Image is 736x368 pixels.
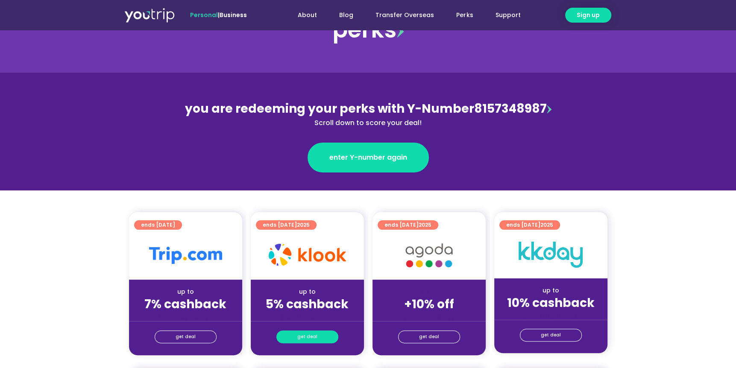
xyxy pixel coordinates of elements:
[499,220,560,230] a: ends [DATE]2025
[256,220,317,230] a: ends [DATE]2025
[501,286,601,295] div: up to
[276,330,338,343] a: get deal
[258,287,357,296] div: up to
[287,7,328,23] a: About
[134,220,182,230] a: ends [DATE]
[379,312,479,321] div: (for stays only)
[565,8,611,23] a: Sign up
[183,118,554,128] div: Scroll down to score your deal!
[419,221,431,228] span: 2025
[419,331,439,343] span: get deal
[141,220,175,230] span: ends [DATE]
[421,287,437,296] span: up to
[404,296,454,313] strong: +10% off
[501,311,601,320] div: (for stays only)
[270,7,531,23] nav: Menu
[329,152,407,163] span: enter Y-number again
[445,7,484,23] a: Perks
[520,329,582,342] a: get deal
[540,221,553,228] span: 2025
[577,11,600,20] span: Sign up
[176,331,196,343] span: get deal
[384,220,431,230] span: ends [DATE]
[136,312,235,321] div: (for stays only)
[297,331,317,343] span: get deal
[266,296,349,313] strong: 5% cashback
[308,143,429,172] a: enter Y-number again
[185,100,474,117] span: you are redeeming your perks with Y-Number
[220,11,247,19] a: Business
[190,11,218,19] span: Personal
[398,330,460,343] a: get deal
[506,220,553,230] span: ends [DATE]
[328,7,364,23] a: Blog
[364,7,445,23] a: Transfer Overseas
[144,296,226,313] strong: 7% cashback
[263,220,310,230] span: ends [DATE]
[297,221,310,228] span: 2025
[507,295,595,311] strong: 10% cashback
[484,7,531,23] a: Support
[258,312,357,321] div: (for stays only)
[155,330,217,343] a: get deal
[183,100,554,128] div: 8157348987
[136,287,235,296] div: up to
[190,11,247,19] span: |
[378,220,438,230] a: ends [DATE]2025
[541,329,561,341] span: get deal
